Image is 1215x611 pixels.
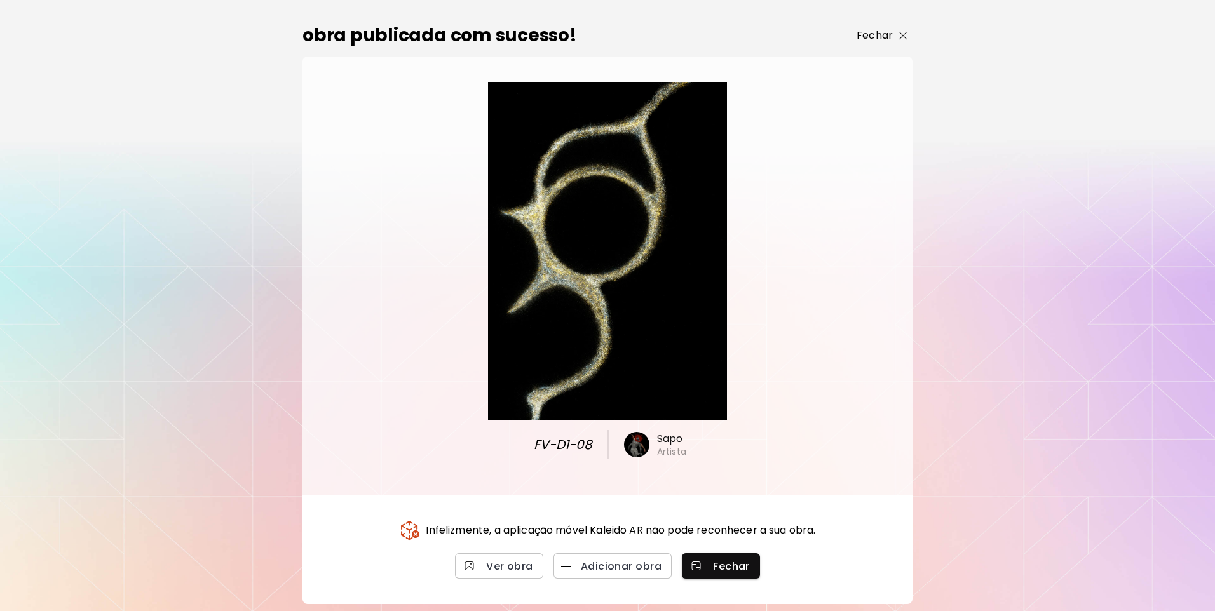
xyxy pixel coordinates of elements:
button: Fechar [682,553,760,579]
span: Fechar [692,560,750,573]
span: Adicionar obra [564,560,662,573]
span: Ver obra [465,560,533,573]
button: Adicionar obra [553,553,672,579]
h2: obra publicada com sucesso! [302,22,577,49]
h6: Sapo [657,432,686,446]
h6: Artista [657,446,686,457]
p: Infelizmente, a aplicação móvel Kaleido AR não pode reconhecer a sua obra. [426,523,815,538]
img: large.webp [488,82,727,420]
a: Ver obra [455,553,543,579]
span: FV-D1-08 [531,435,592,454]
